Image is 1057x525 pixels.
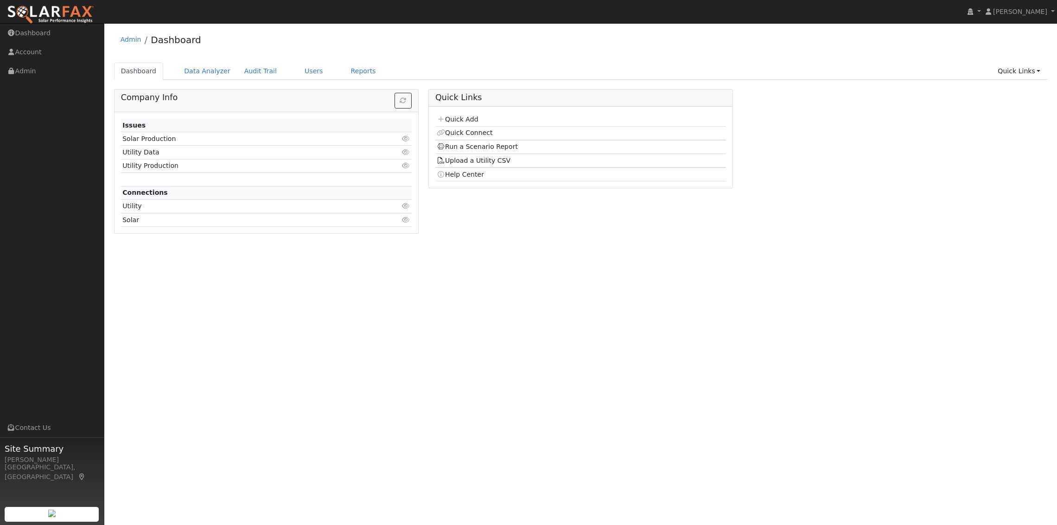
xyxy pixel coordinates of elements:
[991,63,1047,80] a: Quick Links
[5,462,99,482] div: [GEOGRAPHIC_DATA], [GEOGRAPHIC_DATA]
[437,171,484,178] a: Help Center
[5,442,99,455] span: Site Summary
[114,63,164,80] a: Dashboard
[121,132,365,146] td: Solar Production
[298,63,330,80] a: Users
[177,63,237,80] a: Data Analyzer
[402,203,410,209] i: Click to view
[402,162,410,169] i: Click to view
[48,510,56,517] img: retrieve
[237,63,284,80] a: Audit Trail
[121,93,412,102] h5: Company Info
[435,93,726,102] h5: Quick Links
[121,213,365,227] td: Solar
[344,63,383,80] a: Reports
[5,455,99,465] div: [PERSON_NAME]
[121,199,365,213] td: Utility
[437,157,510,164] a: Upload a Utility CSV
[121,146,365,159] td: Utility Data
[122,189,168,196] strong: Connections
[121,36,141,43] a: Admin
[437,115,478,123] a: Quick Add
[437,129,492,136] a: Quick Connect
[7,5,94,25] img: SolarFax
[121,159,365,173] td: Utility Production
[402,217,410,223] i: Click to view
[993,8,1047,15] span: [PERSON_NAME]
[402,135,410,142] i: Click to view
[122,122,146,129] strong: Issues
[78,473,86,480] a: Map
[402,149,410,155] i: Click to view
[151,34,201,45] a: Dashboard
[437,143,518,150] a: Run a Scenario Report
